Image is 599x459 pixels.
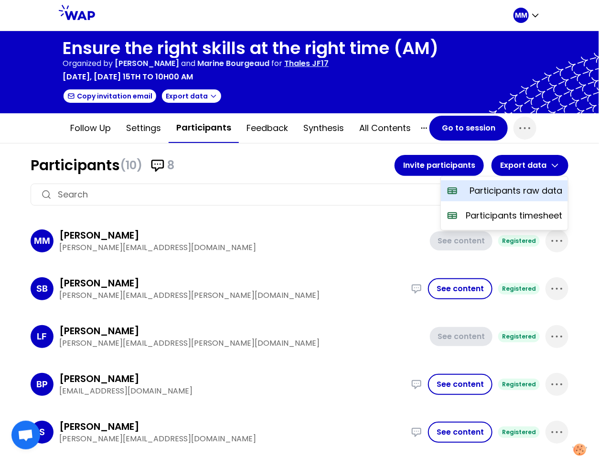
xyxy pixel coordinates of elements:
[430,327,492,346] button: See content
[430,231,492,251] button: See content
[59,385,405,397] p: [EMAIL_ADDRESS][DOMAIN_NAME]
[59,324,139,338] h3: [PERSON_NAME]
[296,114,352,142] button: Synthesis
[63,39,439,58] h1: Ensure the right skills at the right time (AM)
[115,58,179,69] span: [PERSON_NAME]
[498,331,540,342] div: Registered
[118,114,169,142] button: Settings
[239,114,296,142] button: Feedback
[11,421,40,449] div: Ouvrir le chat
[63,88,157,104] button: Copy invitation email
[498,379,540,390] div: Registered
[34,234,50,248] p: MM
[492,155,568,176] button: Export data
[466,209,562,222] p: Participants timesheet
[395,155,484,176] button: Invite participants
[59,290,405,301] p: [PERSON_NAME][EMAIL_ADDRESS][PERSON_NAME][DOMAIN_NAME]
[115,58,269,69] p: and
[515,11,527,20] p: MM
[63,58,113,69] p: Organized by
[120,158,142,173] span: (10)
[498,283,540,295] div: Registered
[167,158,174,173] span: 8
[428,374,492,395] button: See content
[59,229,139,242] h3: [PERSON_NAME]
[428,422,492,443] button: See content
[59,338,424,349] p: [PERSON_NAME][EMAIL_ADDRESS][PERSON_NAME][DOMAIN_NAME]
[284,58,329,69] p: Thales JF17
[63,71,193,83] p: [DATE], [DATE] 15th to 10h00 am
[429,116,508,141] button: Go to session
[63,114,118,142] button: Follow up
[271,58,282,69] p: for
[59,242,424,253] p: [PERSON_NAME][EMAIL_ADDRESS][DOMAIN_NAME]
[31,157,395,174] h1: Participants
[59,276,139,290] h3: [PERSON_NAME]
[161,88,222,104] button: Export data
[59,420,139,433] h3: [PERSON_NAME]
[37,330,47,343] p: LF
[513,8,540,23] button: MM
[36,282,48,295] p: SB
[428,278,492,299] button: See content
[36,378,48,391] p: BP
[59,372,139,385] h3: [PERSON_NAME]
[59,433,405,445] p: [PERSON_NAME][EMAIL_ADDRESS][DOMAIN_NAME]
[58,188,541,201] input: Search
[39,426,45,439] p: S
[498,426,540,438] div: Registered
[197,58,269,69] span: Marine Bourgeaud
[169,113,239,143] button: Participants
[470,184,562,197] p: Participants raw data
[498,235,540,247] div: Registered
[352,114,418,142] button: All contents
